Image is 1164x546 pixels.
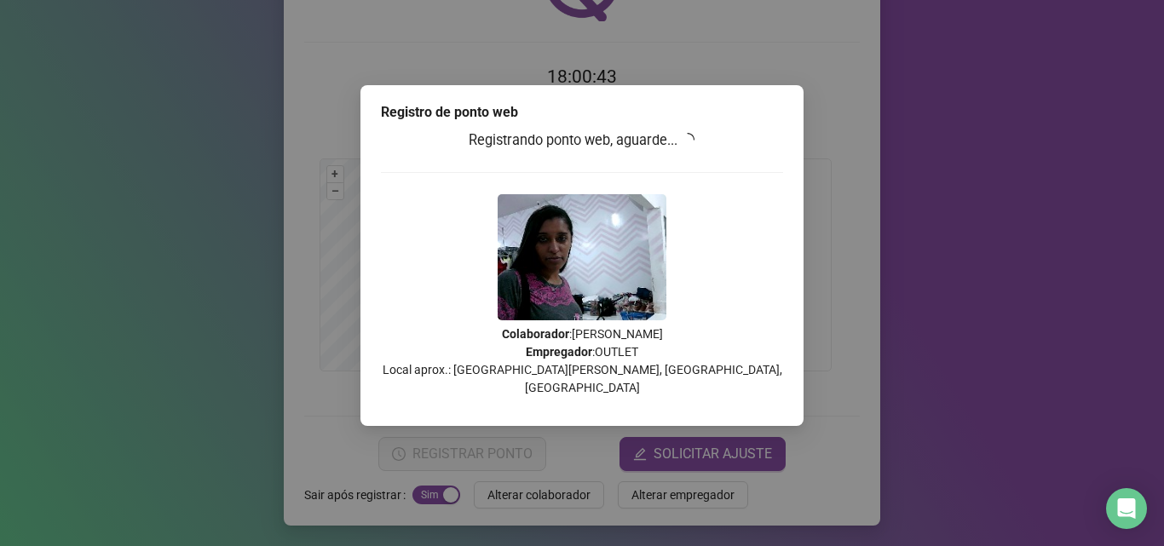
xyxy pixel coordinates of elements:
p: : [PERSON_NAME] : OUTLET Local aprox.: [GEOGRAPHIC_DATA][PERSON_NAME], [GEOGRAPHIC_DATA], [GEOGRA... [381,325,783,397]
div: Registro de ponto web [381,102,783,123]
strong: Colaborador [502,327,569,341]
strong: Empregador [526,345,592,359]
img: 2Q== [498,194,666,320]
div: Open Intercom Messenger [1106,488,1147,529]
h3: Registrando ponto web, aguarde... [381,129,783,152]
span: loading [678,129,698,149]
